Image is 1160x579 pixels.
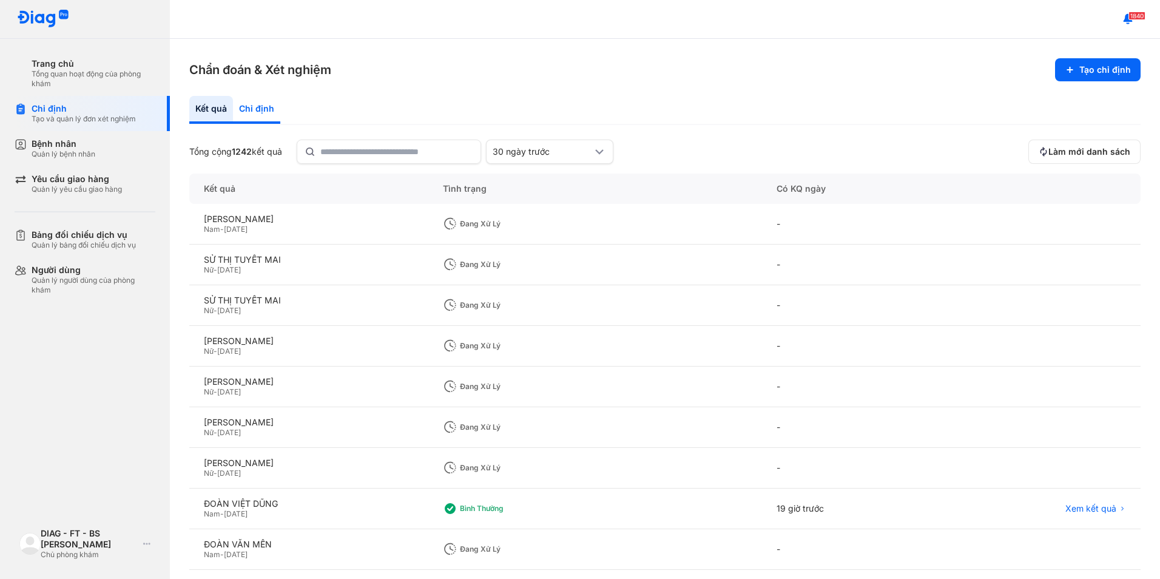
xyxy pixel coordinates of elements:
div: Bình thường [460,504,557,513]
div: Bệnh nhân [32,138,95,149]
button: Tạo chỉ định [1055,58,1141,81]
div: - [762,407,939,448]
div: Trang chủ [32,58,155,69]
span: Nữ [204,469,214,478]
span: [DATE] [217,469,241,478]
div: Đang xử lý [460,544,557,554]
div: Yêu cầu giao hàng [32,174,122,185]
div: Tình trạng [428,174,762,204]
span: [DATE] [217,306,241,315]
span: Nam [204,225,220,234]
span: [DATE] [217,347,241,356]
span: - [214,265,217,274]
span: Nữ [204,347,214,356]
h3: Chẩn đoán & Xét nghiệm [189,61,331,78]
div: Chủ phòng khám [41,550,138,560]
div: - [762,448,939,489]
span: 1242 [232,146,252,157]
div: [PERSON_NAME] [204,214,414,225]
span: Nữ [204,428,214,437]
div: - [762,285,939,326]
div: Tổng cộng kết quả [189,146,282,157]
div: Quản lý người dùng của phòng khám [32,276,155,295]
div: - [762,529,939,570]
div: [PERSON_NAME] [204,376,414,387]
div: 19 giờ trước [762,489,939,529]
span: [DATE] [224,225,248,234]
div: Chỉ định [32,103,136,114]
div: Tạo và quản lý đơn xét nghiệm [32,114,136,124]
span: - [214,469,217,478]
div: Đang xử lý [460,422,557,432]
div: 30 ngày trước [493,146,592,157]
span: - [214,306,217,315]
div: Đang xử lý [460,382,557,391]
div: [PERSON_NAME] [204,336,414,347]
span: - [220,225,224,234]
span: [DATE] [224,509,248,518]
div: DIAG - FT - BS [PERSON_NAME] [41,528,138,550]
span: [DATE] [217,428,241,437]
div: Có KQ ngày [762,174,939,204]
div: - [762,326,939,367]
div: Kết quả [189,174,428,204]
div: - [762,367,939,407]
div: - [762,204,939,245]
img: logo [17,10,69,29]
span: Làm mới danh sách [1048,146,1130,157]
span: [DATE] [217,387,241,396]
div: Quản lý bảng đối chiếu dịch vụ [32,240,136,250]
div: SỬ THỊ TUYẾT MAI [204,254,414,265]
div: Kết quả [189,96,233,124]
div: Tổng quan hoạt động của phòng khám [32,69,155,89]
div: Đang xử lý [460,260,557,269]
button: Làm mới danh sách [1028,140,1141,164]
span: Nam [204,509,220,518]
div: - [762,245,939,285]
span: Xem kết quả [1065,503,1116,514]
div: ĐOÀN VĂN MẾN [204,539,414,550]
span: Nữ [204,387,214,396]
div: [PERSON_NAME] [204,458,414,469]
span: 1840 [1128,12,1145,20]
span: [DATE] [224,550,248,559]
span: Nữ [204,306,214,315]
span: [DATE] [217,265,241,274]
span: - [220,509,224,518]
div: Quản lý yêu cầu giao hàng [32,185,122,194]
div: Đang xử lý [460,219,557,229]
span: Nữ [204,265,214,274]
div: Quản lý bệnh nhân [32,149,95,159]
span: - [214,387,217,396]
div: Đang xử lý [460,463,557,473]
div: Người dùng [32,265,155,276]
div: ĐOÀN VIỆT DŨNG [204,498,414,509]
div: SỬ THỊ TUYẾT MAI [204,295,414,306]
div: Đang xử lý [460,341,557,351]
span: - [214,428,217,437]
div: [PERSON_NAME] [204,417,414,428]
span: - [220,550,224,559]
div: Đang xử lý [460,300,557,310]
img: logo [19,533,41,554]
div: Chỉ định [233,96,280,124]
div: Bảng đối chiếu dịch vụ [32,229,136,240]
span: - [214,347,217,356]
span: Nam [204,550,220,559]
